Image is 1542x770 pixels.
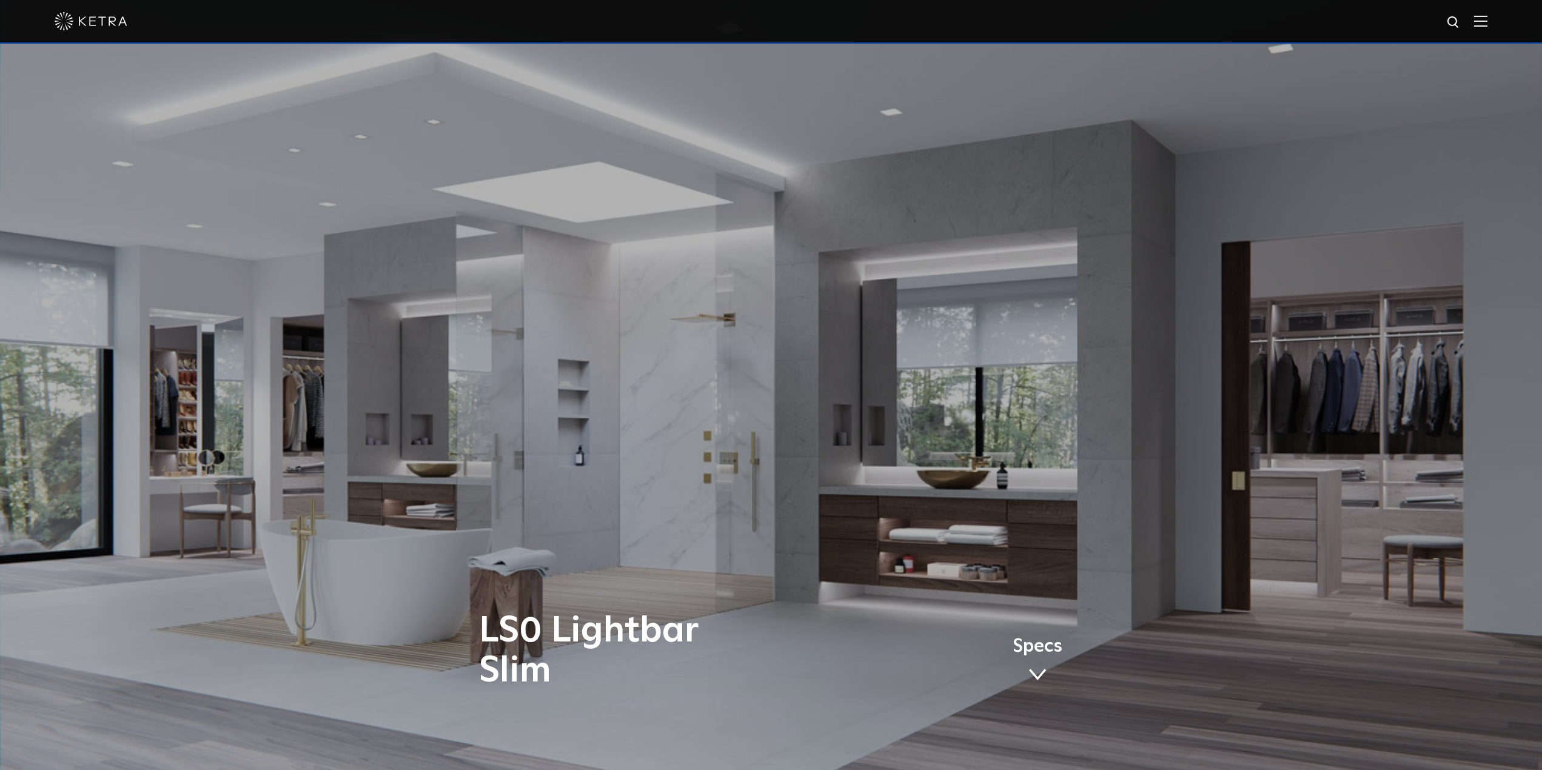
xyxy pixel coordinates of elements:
[1013,638,1062,655] span: Specs
[1013,638,1062,685] a: Specs
[55,12,127,30] img: ketra-logo-2019-white
[1474,15,1487,27] img: Hamburger%20Nav.svg
[479,611,822,691] h1: LS0 Lightbar Slim
[1446,15,1461,30] img: search icon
